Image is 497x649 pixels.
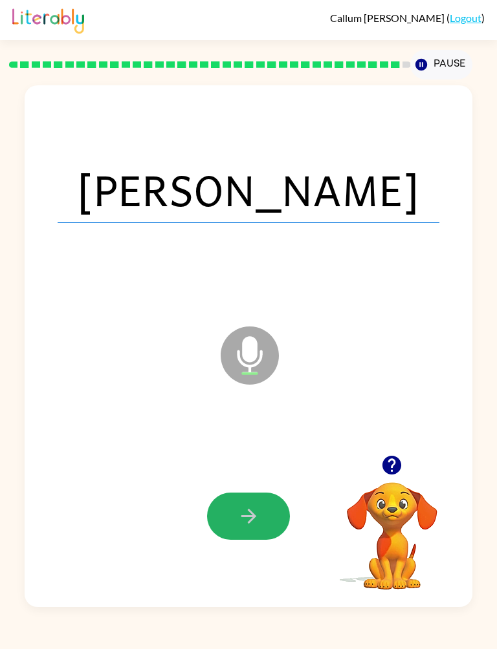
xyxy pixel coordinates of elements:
[327,462,457,591] video: Your browser must support playing .mp4 files to use Literably. Please try using another browser.
[410,50,472,80] button: Pause
[58,156,439,223] span: [PERSON_NAME]
[12,5,84,34] img: Literably
[330,12,447,24] span: Callum [PERSON_NAME]
[330,12,485,24] div: ( )
[450,12,481,24] a: Logout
